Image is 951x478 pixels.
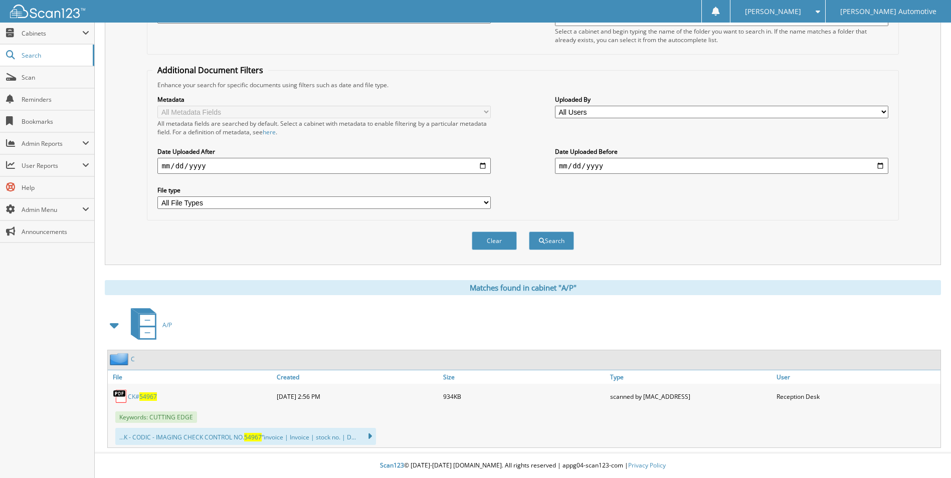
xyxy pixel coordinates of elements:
[113,389,128,404] img: PDF.png
[555,147,888,156] label: Date Uploaded Before
[105,280,941,295] div: Matches found in cabinet "A/P"
[244,433,262,441] span: 54967
[157,186,491,194] label: File type
[472,231,517,250] button: Clear
[22,161,82,170] span: User Reports
[263,128,276,136] a: here
[774,386,940,406] div: Reception Desk
[110,353,131,365] img: folder2.png
[125,305,172,345] a: A/P
[608,370,774,384] a: Type
[115,428,376,445] div: ...K - CODIC - IMAGING CHECK CONTROL NO. “invoice | Invoice | stock no. | D...
[152,81,893,89] div: Enhance your search for specific documents using filters such as date and file type.
[840,9,936,15] span: [PERSON_NAME] Automotive
[274,386,441,406] div: [DATE] 2:56 PM
[10,5,85,18] img: scan123-logo-white.svg
[745,9,801,15] span: [PERSON_NAME]
[529,231,574,250] button: Search
[274,370,441,384] a: Created
[95,453,951,478] div: © [DATE]-[DATE] [DOMAIN_NAME]. All rights reserved | appg04-scan123-com |
[441,386,607,406] div: 934KB
[22,227,89,236] span: Announcements
[901,430,951,478] iframe: Chat Widget
[628,461,666,469] a: Privacy Policy
[380,461,404,469] span: Scan123
[555,95,888,104] label: Uploaded By
[131,355,135,363] a: C
[152,65,268,76] legend: Additional Document Filters
[162,321,172,329] span: A/P
[22,117,89,126] span: Bookmarks
[157,158,491,174] input: start
[22,29,82,38] span: Cabinets
[22,95,89,104] span: Reminders
[128,392,157,401] a: CK#54967
[441,370,607,384] a: Size
[115,411,197,423] span: Keywords: CUTTING EDGE
[22,139,82,148] span: Admin Reports
[157,119,491,136] div: All metadata fields are searched by default. Select a cabinet with metadata to enable filtering b...
[22,183,89,192] span: Help
[555,27,888,44] div: Select a cabinet and begin typing the name of the folder you want to search in. If the name match...
[22,73,89,82] span: Scan
[22,51,88,60] span: Search
[157,95,491,104] label: Metadata
[139,392,157,401] span: 54967
[157,147,491,156] label: Date Uploaded After
[22,205,82,214] span: Admin Menu
[555,158,888,174] input: end
[108,370,274,384] a: File
[774,370,940,384] a: User
[608,386,774,406] div: scanned by [MAC_ADDRESS]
